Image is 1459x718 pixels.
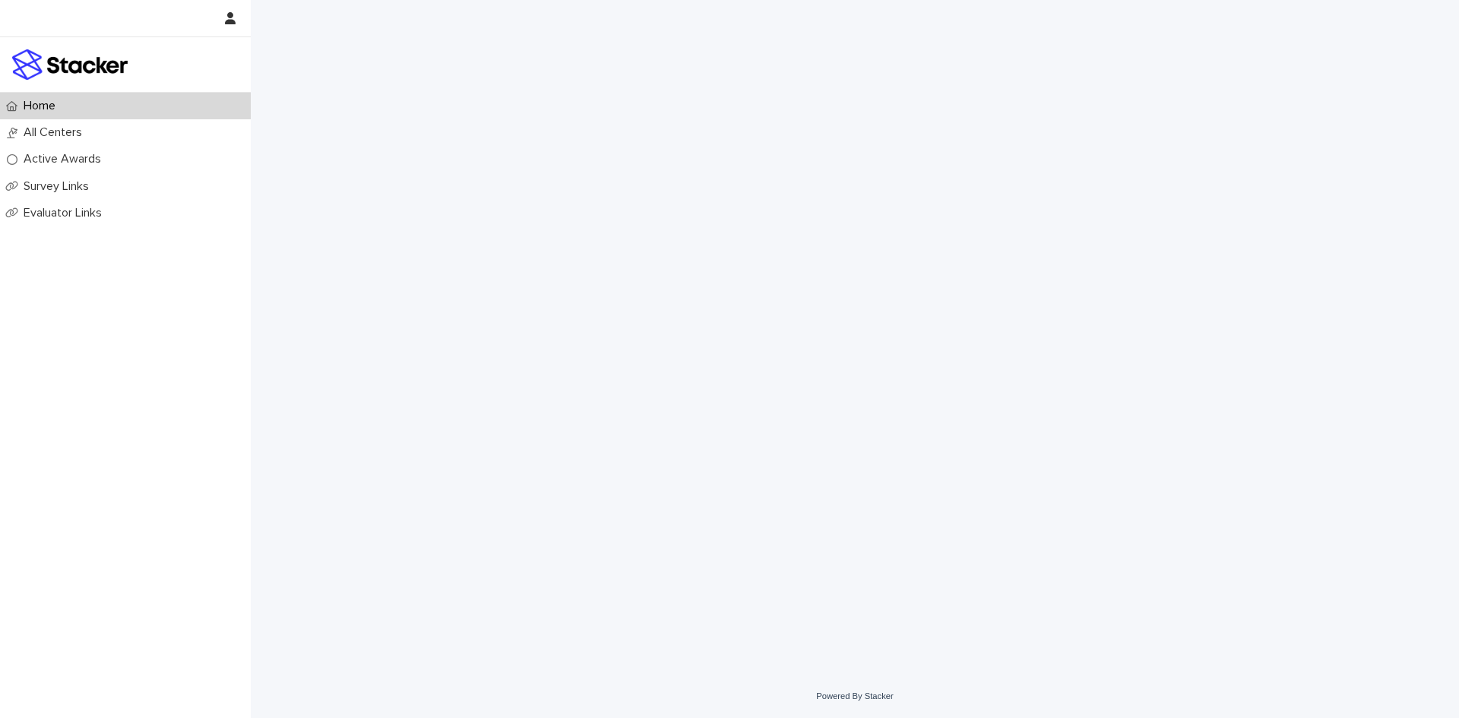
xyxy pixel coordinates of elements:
[17,152,113,166] p: Active Awards
[17,206,114,220] p: Evaluator Links
[17,125,94,140] p: All Centers
[17,179,101,194] p: Survey Links
[12,49,128,80] img: stacker-logo-colour.png
[17,99,68,113] p: Home
[816,691,893,701] a: Powered By Stacker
